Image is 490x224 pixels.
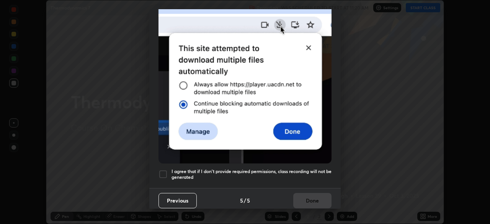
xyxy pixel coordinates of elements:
h4: 5 [247,196,250,204]
button: Previous [158,193,197,208]
h5: I agree that if I don't provide required permissions, class recording will not be generated [171,168,332,180]
h4: 5 [240,196,243,204]
h4: / [244,196,246,204]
